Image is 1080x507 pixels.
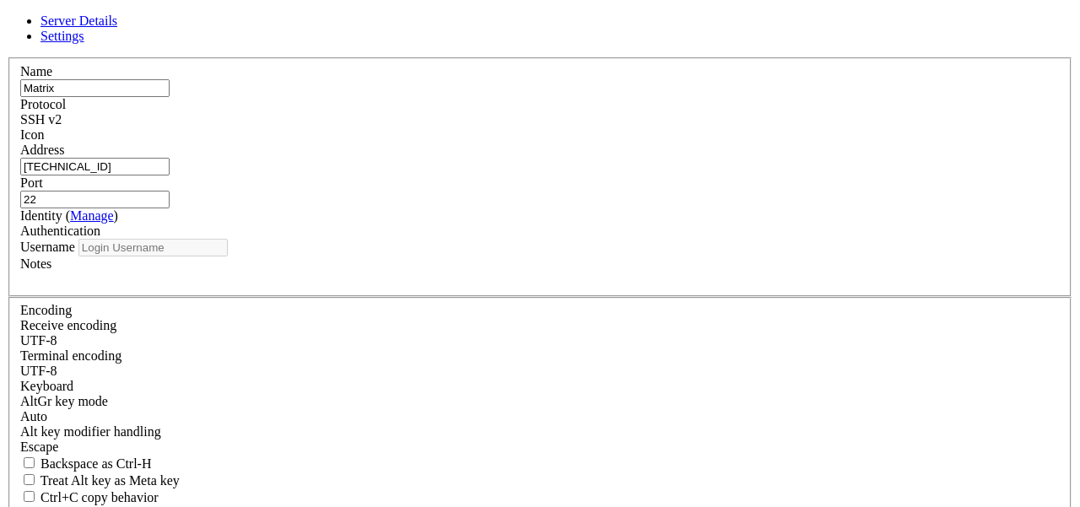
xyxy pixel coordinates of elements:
label: Identity [20,208,118,223]
div: Escape [20,440,1060,455]
label: The default terminal encoding. ISO-2022 enables character map translations (like graphics maps). ... [20,348,121,363]
div: UTF-8 [20,333,1060,348]
label: Name [20,64,52,78]
label: Protocol [20,97,66,111]
input: Backspace as Ctrl-H [24,457,35,468]
span: Treat Alt key as Meta key [40,473,180,488]
label: Ctrl-C copies if true, send ^C to host if false. Ctrl-Shift-C sends ^C to host if true, copies if... [20,490,159,504]
div: UTF-8 [20,364,1060,379]
div: SSH v2 [20,112,1060,127]
a: Server Details [40,13,117,28]
input: Login Username [78,239,228,256]
input: Ctrl+C copy behavior [24,491,35,502]
label: Port [20,175,43,190]
span: ( ) [66,208,118,223]
span: Escape [20,440,58,454]
span: SSH v2 [20,112,62,127]
label: Whether the Alt key acts as a Meta key or as a distinct Alt key. [20,473,180,488]
label: Keyboard [20,379,73,393]
span: UTF-8 [20,333,57,348]
a: Settings [40,29,84,43]
label: Set the expected encoding for data received from the host. If the encodings do not match, visual ... [20,318,116,332]
span: UTF-8 [20,364,57,378]
label: Icon [20,127,44,142]
label: Username [20,240,75,254]
input: Treat Alt key as Meta key [24,474,35,485]
input: Host Name or IP [20,158,170,175]
span: Auto [20,409,47,423]
label: Notes [20,256,51,271]
span: Ctrl+C copy behavior [40,490,159,504]
label: If true, the backspace should send BS ('\x08', aka ^H). Otherwise the backspace key should send '... [20,456,152,471]
input: Port Number [20,191,170,208]
div: Auto [20,409,1060,424]
label: Address [20,143,64,157]
label: Set the expected encoding for data received from the host. If the encodings do not match, visual ... [20,394,108,408]
label: Authentication [20,224,100,238]
a: Manage [70,208,114,223]
label: Encoding [20,303,72,317]
input: Server Name [20,79,170,97]
span: Backspace as Ctrl-H [40,456,152,471]
label: Controls how the Alt key is handled. Escape: Send an ESC prefix. 8-Bit: Add 128 to the typed char... [20,424,161,439]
